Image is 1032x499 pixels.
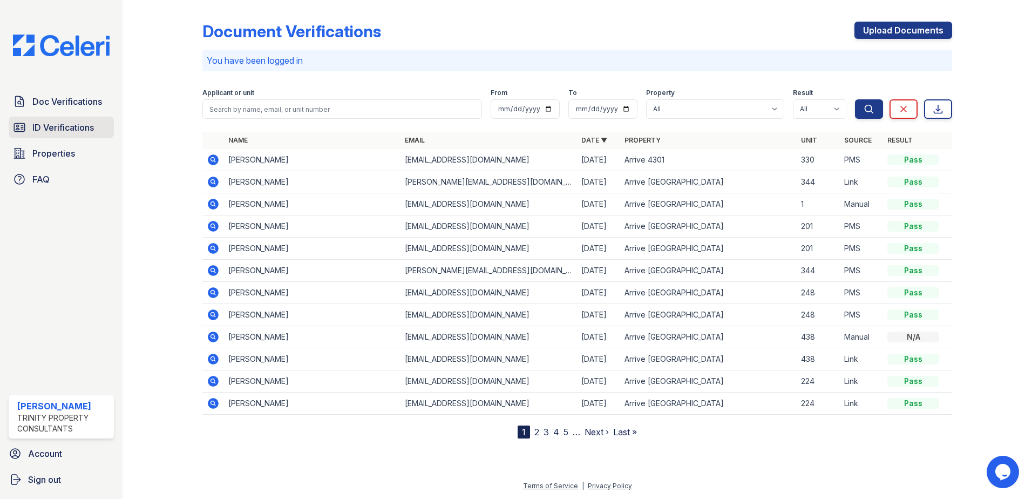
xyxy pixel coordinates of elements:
[9,168,114,190] a: FAQ
[577,215,620,238] td: [DATE]
[4,443,118,464] a: Account
[613,427,637,437] a: Last »
[400,215,577,238] td: [EMAIL_ADDRESS][DOMAIN_NAME]
[224,304,400,326] td: [PERSON_NAME]
[797,149,840,171] td: 330
[844,136,872,144] a: Source
[518,426,530,439] div: 1
[840,326,883,348] td: Manual
[624,136,661,144] a: Property
[797,238,840,260] td: 201
[207,54,948,67] p: You have been logged in
[32,95,102,108] span: Doc Verifications
[577,393,620,415] td: [DATE]
[400,393,577,415] td: [EMAIL_ADDRESS][DOMAIN_NAME]
[224,260,400,282] td: [PERSON_NAME]
[793,89,813,97] label: Result
[987,456,1021,488] iframe: chat widget
[797,304,840,326] td: 248
[797,370,840,393] td: 224
[887,177,939,187] div: Pass
[840,348,883,370] td: Link
[582,482,584,490] div: |
[577,304,620,326] td: [DATE]
[840,238,883,260] td: PMS
[224,238,400,260] td: [PERSON_NAME]
[797,193,840,215] td: 1
[224,393,400,415] td: [PERSON_NAME]
[581,136,607,144] a: Date ▼
[840,370,883,393] td: Link
[577,238,620,260] td: [DATE]
[400,238,577,260] td: [EMAIL_ADDRESS][DOMAIN_NAME]
[563,427,568,437] a: 5
[797,260,840,282] td: 344
[400,171,577,193] td: [PERSON_NAME][EMAIL_ADDRESS][DOMAIN_NAME]
[577,348,620,370] td: [DATE]
[840,260,883,282] td: PMS
[224,215,400,238] td: [PERSON_NAME]
[9,117,114,138] a: ID Verifications
[400,370,577,393] td: [EMAIL_ADDRESS][DOMAIN_NAME]
[9,143,114,164] a: Properties
[887,243,939,254] div: Pass
[887,332,939,342] div: N/A
[840,171,883,193] td: Link
[646,89,675,97] label: Property
[887,354,939,365] div: Pass
[17,400,110,413] div: [PERSON_NAME]
[620,171,797,193] td: Arrive [GEOGRAPHIC_DATA]
[32,147,75,160] span: Properties
[620,149,797,171] td: Arrive 4301
[400,193,577,215] td: [EMAIL_ADDRESS][DOMAIN_NAME]
[544,427,549,437] a: 3
[577,282,620,304] td: [DATE]
[620,238,797,260] td: Arrive [GEOGRAPHIC_DATA]
[9,91,114,112] a: Doc Verifications
[202,22,381,41] div: Document Verifications
[577,171,620,193] td: [DATE]
[887,199,939,210] div: Pass
[840,393,883,415] td: Link
[32,121,94,134] span: ID Verifications
[620,393,797,415] td: Arrive [GEOGRAPHIC_DATA]
[224,149,400,171] td: [PERSON_NAME]
[28,473,61,486] span: Sign out
[400,260,577,282] td: [PERSON_NAME][EMAIL_ADDRESS][DOMAIN_NAME]
[840,149,883,171] td: PMS
[577,260,620,282] td: [DATE]
[620,348,797,370] td: Arrive [GEOGRAPHIC_DATA]
[28,447,62,460] span: Account
[620,215,797,238] td: Arrive [GEOGRAPHIC_DATA]
[4,469,118,490] a: Sign out
[400,326,577,348] td: [EMAIL_ADDRESS][DOMAIN_NAME]
[400,304,577,326] td: [EMAIL_ADDRESS][DOMAIN_NAME]
[797,348,840,370] td: 438
[534,427,539,437] a: 2
[588,482,632,490] a: Privacy Policy
[585,427,609,437] a: Next ›
[887,309,939,320] div: Pass
[887,287,939,298] div: Pass
[573,426,580,439] span: …
[400,149,577,171] td: [EMAIL_ADDRESS][DOMAIN_NAME]
[553,427,559,437] a: 4
[577,326,620,348] td: [DATE]
[577,193,620,215] td: [DATE]
[797,282,840,304] td: 248
[32,173,50,186] span: FAQ
[797,171,840,193] td: 344
[797,393,840,415] td: 224
[17,413,110,434] div: Trinity Property Consultants
[202,99,482,119] input: Search by name, email, or unit number
[620,304,797,326] td: Arrive [GEOGRAPHIC_DATA]
[797,215,840,238] td: 201
[224,193,400,215] td: [PERSON_NAME]
[620,193,797,215] td: Arrive [GEOGRAPHIC_DATA]
[405,136,425,144] a: Email
[4,35,118,56] img: CE_Logo_Blue-a8612792a0a2168367f1c8372b55b34899dd931a85d93a1a3d3e32e68fde9ad4.png
[801,136,817,144] a: Unit
[620,282,797,304] td: Arrive [GEOGRAPHIC_DATA]
[887,376,939,387] div: Pass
